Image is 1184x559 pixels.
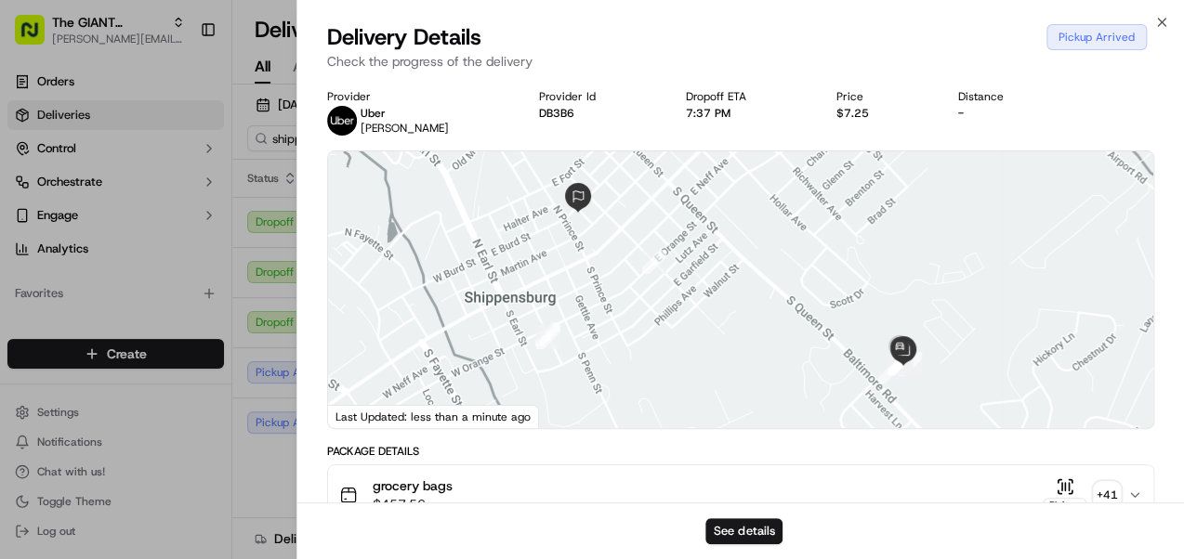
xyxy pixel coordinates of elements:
[327,52,1155,71] p: Check the progress of the delivery
[958,106,1064,121] div: -
[878,359,902,383] div: 4
[835,89,928,104] div: Price
[19,19,56,56] img: Nash
[642,250,666,274] div: 3
[316,183,338,205] button: Start new chat
[538,89,655,104] div: Provider Id
[888,351,912,375] div: 11
[361,121,449,136] span: [PERSON_NAME]
[185,315,225,329] span: Pylon
[157,271,172,286] div: 💻
[535,322,559,346] div: 1
[48,120,335,139] input: Got a question? Start typing here...
[536,325,560,349] div: 2
[328,405,539,428] div: Last Updated: less than a minute ago
[705,518,783,544] button: See details
[538,106,573,121] button: DB3B6
[685,89,806,104] div: Dropoff ETA
[1043,477,1086,513] button: Pickup
[373,495,453,513] span: $457.56
[19,177,52,211] img: 1736555255976-a54dd68f-1ca7-489b-9aae-adbdc363a1c4
[373,476,453,495] span: grocery bags
[327,89,509,104] div: Provider
[1043,498,1086,513] div: Pickup
[361,106,449,121] p: Uber
[327,22,481,52] span: Delivery Details
[898,352,922,376] div: 7
[63,177,305,196] div: Start new chat
[958,89,1064,104] div: Distance
[37,269,142,288] span: Knowledge Base
[1043,477,1120,513] button: Pickup+41
[328,465,1154,525] button: grocery bags$457.56Pickup+41
[176,269,298,288] span: API Documentation
[1094,482,1120,508] div: + 41
[835,106,928,121] div: $7.25
[150,262,306,295] a: 💻API Documentation
[19,74,338,104] p: Welcome 👋
[327,106,357,136] img: profile_uber_ahold_partner.png
[11,262,150,295] a: 📗Knowledge Base
[63,196,235,211] div: We're available if you need us!
[19,271,33,286] div: 📗
[327,444,1155,459] div: Package Details
[685,106,806,121] div: 7:37 PM
[131,314,225,329] a: Powered byPylon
